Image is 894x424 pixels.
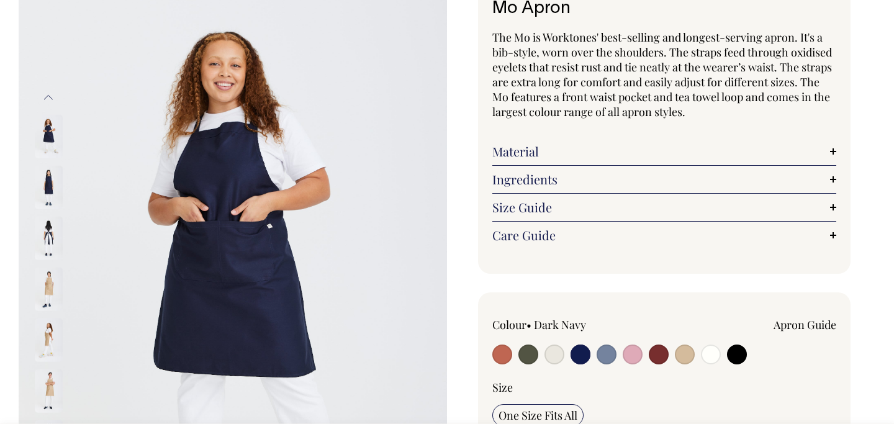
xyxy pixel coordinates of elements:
div: Size [492,380,836,395]
span: The Mo is Worktones' best-selling and longest-serving apron. It's a bib-style, worn over the shou... [492,30,832,119]
a: Care Guide [492,228,836,243]
img: dark-navy [35,115,63,158]
label: Dark Navy [534,317,586,332]
img: dark-navy [35,217,63,260]
a: Size Guide [492,200,836,215]
span: One Size Fits All [499,408,577,423]
img: khaki [35,369,63,413]
img: khaki [35,318,63,362]
button: Previous [39,83,58,111]
img: khaki [35,268,63,311]
span: • [526,317,531,332]
a: Material [492,144,836,159]
div: Colour [492,317,630,332]
img: dark-navy [35,166,63,209]
a: Ingredients [492,172,836,187]
a: Apron Guide [774,317,836,332]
